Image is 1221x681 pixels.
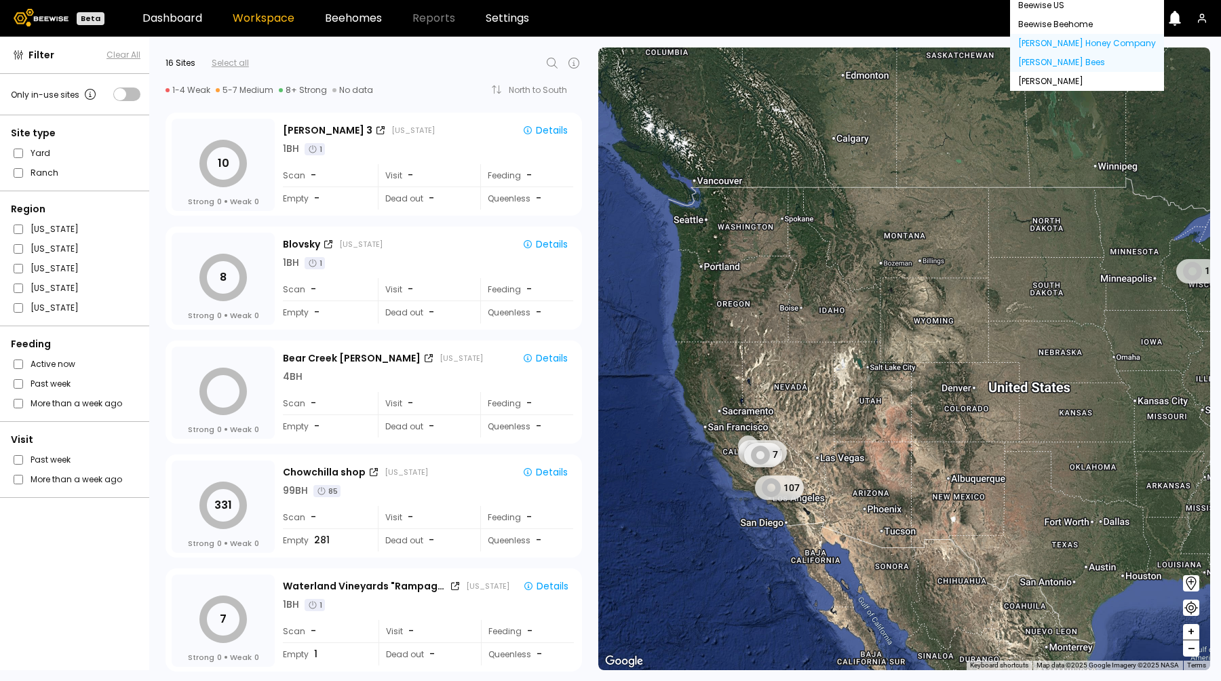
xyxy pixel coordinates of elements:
span: 0 [254,196,259,207]
div: Scan [283,620,368,642]
span: - [314,305,319,319]
div: 8+ Strong [279,85,327,96]
div: Details [523,580,568,592]
button: Details [517,235,573,253]
div: Beewise Beehome [1018,20,1156,28]
a: Dashboard [142,13,202,24]
span: - [429,647,435,661]
div: Details [522,124,568,136]
div: Visit [11,433,140,447]
div: Queenless [481,643,574,665]
button: Details [517,463,573,481]
span: Map data ©2025 Google Imagery ©2025 NASA [1036,661,1179,669]
div: Dead out [379,643,471,665]
div: [PERSON_NAME] Honey Company [1018,39,1156,47]
div: 1 BH [283,598,299,612]
div: 16 Sites [166,57,195,69]
div: Queenless [480,415,573,437]
div: Dead out [378,187,471,210]
span: - [311,396,316,410]
div: Empty [283,643,368,665]
div: Blovsky [283,237,320,252]
a: Terms [1187,661,1206,669]
a: Beehomes [325,13,382,24]
div: Visit [378,278,471,300]
span: - [314,419,319,433]
div: Feeding [480,392,573,414]
div: North to South [509,86,577,94]
img: Google [602,653,646,670]
div: Scan [283,164,368,187]
div: Queenless [480,529,573,551]
span: 0 [254,652,259,663]
span: - [314,191,319,206]
span: – [1188,640,1195,657]
span: 0 [217,538,222,549]
div: 99 BH [283,484,308,498]
div: - [526,510,533,524]
div: - [526,282,533,296]
tspan: 7 [220,611,227,627]
div: - [526,168,533,182]
img: Beewise logo [14,9,69,26]
div: [US_STATE] [339,239,383,250]
label: Ranch [31,166,58,180]
span: 0 [217,196,222,207]
button: – [1183,640,1199,657]
span: - [311,510,316,524]
div: Visit [378,164,471,187]
div: Feeding [480,164,573,187]
div: Details [522,466,568,478]
div: 1 [305,143,325,155]
label: Yard [31,146,50,160]
span: - [408,624,414,638]
div: [US_STATE] [466,581,509,591]
div: Feeding [11,337,140,351]
span: - [311,168,316,182]
span: 0 [217,424,222,435]
label: [US_STATE] [31,241,79,256]
div: Queenless [480,301,573,324]
a: Workspace [233,13,294,24]
label: [US_STATE] [31,300,79,315]
span: - [429,533,434,547]
label: More than a week ago [31,396,122,410]
button: Details [517,349,573,367]
div: Dead out [378,301,471,324]
div: Only in-use sites [11,86,98,102]
span: 0 [254,424,259,435]
span: - [311,282,316,296]
span: - [408,510,413,524]
div: Scan [283,278,368,300]
span: 0 [217,310,222,321]
label: More than a week ago [31,472,122,486]
div: Feeding [481,620,574,642]
div: Scan [283,392,368,414]
label: Past week [31,452,71,467]
label: [US_STATE] [31,222,79,236]
button: Details [518,577,574,595]
div: Details [522,352,568,364]
div: Strong Weak [188,652,259,663]
div: Chowchilla shop [283,465,366,480]
label: Active now [31,357,75,371]
div: Empty [283,187,368,210]
span: + [1187,623,1195,640]
span: 0 [254,538,259,549]
div: 1-4 Weak [166,85,210,96]
div: Dead out [378,415,471,437]
span: - [408,168,413,182]
tspan: 10 [218,155,229,171]
div: Dead out [378,529,471,551]
a: Open this area in Google Maps (opens a new window) [602,653,646,670]
div: Select all [212,57,249,69]
span: - [311,624,316,638]
tspan: 331 [214,497,232,513]
div: Strong Weak [188,196,259,207]
span: Reports [412,13,455,24]
div: Site type [11,126,140,140]
span: - [536,419,541,433]
div: 331 [738,440,787,465]
div: 1 BH [283,142,299,156]
div: Empty [283,415,368,437]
